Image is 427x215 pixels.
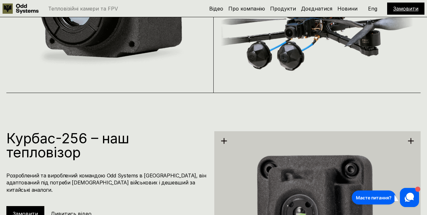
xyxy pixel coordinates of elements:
a: Продукти [270,5,296,12]
p: Тепловізійні камери та FPV [48,6,118,11]
h4: Розроблений та вироблений командою Odd Systems в [GEOGRAPHIC_DATA], він адаптований під потреби [... [6,172,207,193]
a: Про компанію [228,5,265,12]
a: Замовити [393,5,418,12]
a: Новини [337,5,357,12]
a: Відео [209,5,223,12]
iframe: HelpCrunch [350,186,421,209]
a: Доєднатися [301,5,332,12]
h1: Курбас-256 – наш тепловізор [6,131,207,159]
p: Eng [368,6,377,11]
